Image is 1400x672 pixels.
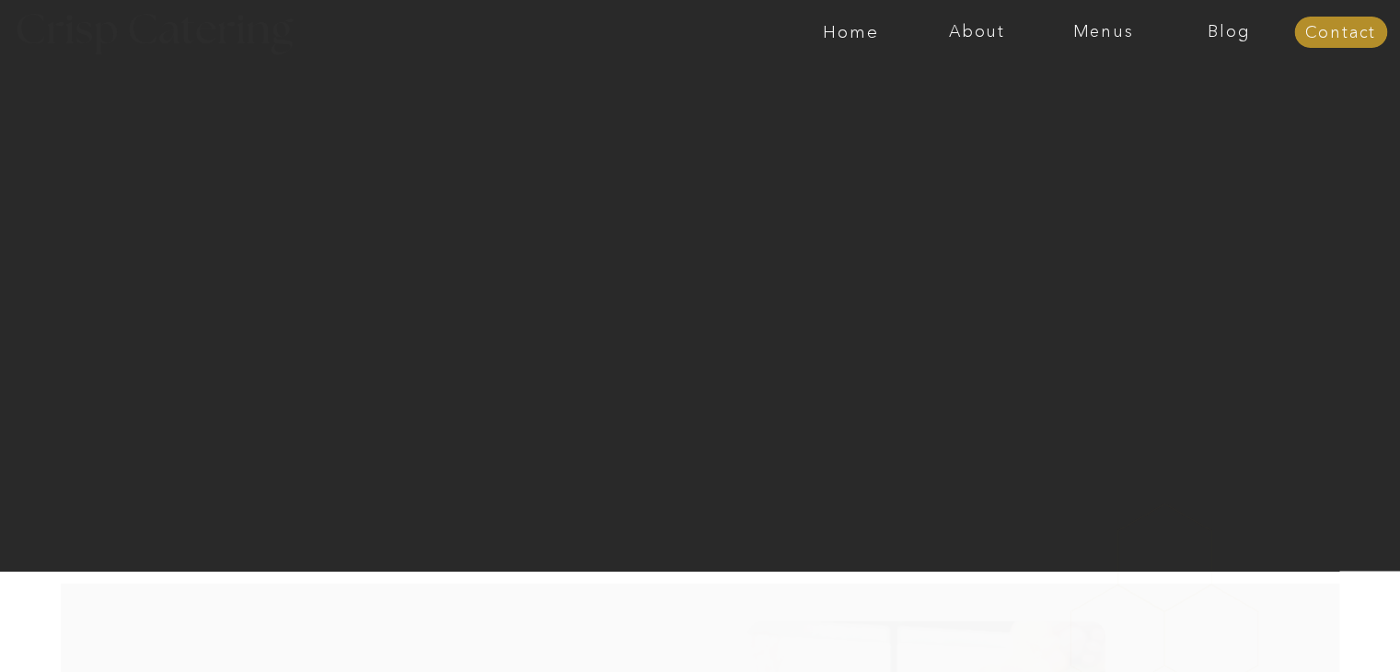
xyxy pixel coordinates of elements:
a: Home [788,23,914,41]
a: About [914,23,1040,41]
a: Blog [1166,23,1292,41]
a: Contact [1294,24,1387,42]
a: Menus [1040,23,1166,41]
